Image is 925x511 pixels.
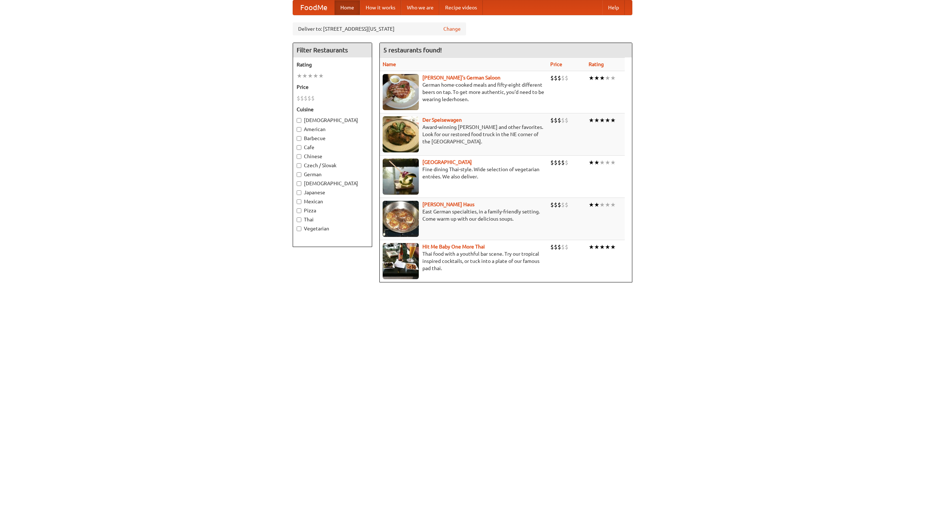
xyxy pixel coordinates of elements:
li: ★ [599,201,605,209]
li: $ [307,94,311,102]
li: $ [561,159,565,166]
li: $ [561,201,565,209]
li: ★ [589,74,594,82]
p: German home-cooked meals and fifty-eight different beers on tap. To get more authentic, you'd nee... [383,81,545,103]
a: Der Speisewagen [422,117,462,123]
li: ★ [605,116,610,124]
li: ★ [610,243,616,251]
li: $ [554,74,558,82]
li: $ [311,94,315,102]
input: Thai [297,217,301,222]
img: speisewagen.jpg [383,116,419,152]
li: $ [554,159,558,166]
li: ★ [297,72,302,80]
li: ★ [605,201,610,209]
li: ★ [594,159,599,166]
li: ★ [589,116,594,124]
li: $ [565,74,568,82]
a: Change [443,25,461,33]
a: Price [550,61,562,67]
li: $ [297,94,300,102]
a: Name [383,61,396,67]
img: babythai.jpg [383,243,419,279]
li: $ [550,116,554,124]
li: ★ [599,243,605,251]
label: Barbecue [297,135,368,142]
a: [PERSON_NAME]'s German Saloon [422,75,500,81]
li: $ [554,201,558,209]
label: German [297,171,368,178]
label: Czech / Slovak [297,162,368,169]
input: Barbecue [297,136,301,141]
ng-pluralize: 5 restaurants found! [383,47,442,53]
li: $ [565,159,568,166]
li: ★ [610,201,616,209]
li: $ [554,243,558,251]
a: Help [602,0,625,15]
li: ★ [594,201,599,209]
li: ★ [318,72,324,80]
a: [PERSON_NAME] Haus [422,202,474,207]
a: FoodMe [293,0,335,15]
li: ★ [599,74,605,82]
h4: Filter Restaurants [293,43,372,57]
input: Pizza [297,208,301,213]
input: Czech / Slovak [297,163,301,168]
li: $ [565,243,568,251]
a: Hit Me Baby One More Thai [422,244,485,250]
li: $ [554,116,558,124]
label: Thai [297,216,368,223]
li: ★ [605,159,610,166]
li: ★ [605,243,610,251]
input: Vegetarian [297,226,301,231]
h5: Rating [297,61,368,68]
a: Rating [589,61,604,67]
img: kohlhaus.jpg [383,201,419,237]
input: German [297,172,301,177]
input: Chinese [297,154,301,159]
li: ★ [610,116,616,124]
li: ★ [589,201,594,209]
p: Fine dining Thai-style. Wide selection of vegetarian entrées. We also deliver. [383,166,545,180]
li: ★ [307,72,313,80]
input: Cafe [297,145,301,150]
li: ★ [589,159,594,166]
label: Cafe [297,144,368,151]
li: $ [558,116,561,124]
li: $ [300,94,304,102]
li: $ [550,74,554,82]
a: How it works [360,0,401,15]
li: $ [558,201,561,209]
input: [DEMOGRAPHIC_DATA] [297,118,301,123]
label: [DEMOGRAPHIC_DATA] [297,117,368,124]
input: [DEMOGRAPHIC_DATA] [297,181,301,186]
li: ★ [302,72,307,80]
li: $ [558,74,561,82]
li: $ [550,243,554,251]
label: Japanese [297,189,368,196]
img: esthers.jpg [383,74,419,110]
li: ★ [594,243,599,251]
li: $ [565,201,568,209]
li: ★ [610,159,616,166]
li: $ [550,159,554,166]
div: Deliver to: [STREET_ADDRESS][US_STATE] [293,22,466,35]
label: American [297,126,368,133]
label: Mexican [297,198,368,205]
li: $ [558,159,561,166]
a: Recipe videos [439,0,483,15]
li: ★ [589,243,594,251]
input: American [297,127,301,132]
label: [DEMOGRAPHIC_DATA] [297,180,368,187]
li: ★ [610,74,616,82]
label: Chinese [297,153,368,160]
h5: Price [297,83,368,91]
input: Japanese [297,190,301,195]
img: satay.jpg [383,159,419,195]
li: ★ [594,116,599,124]
a: [GEOGRAPHIC_DATA] [422,159,472,165]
